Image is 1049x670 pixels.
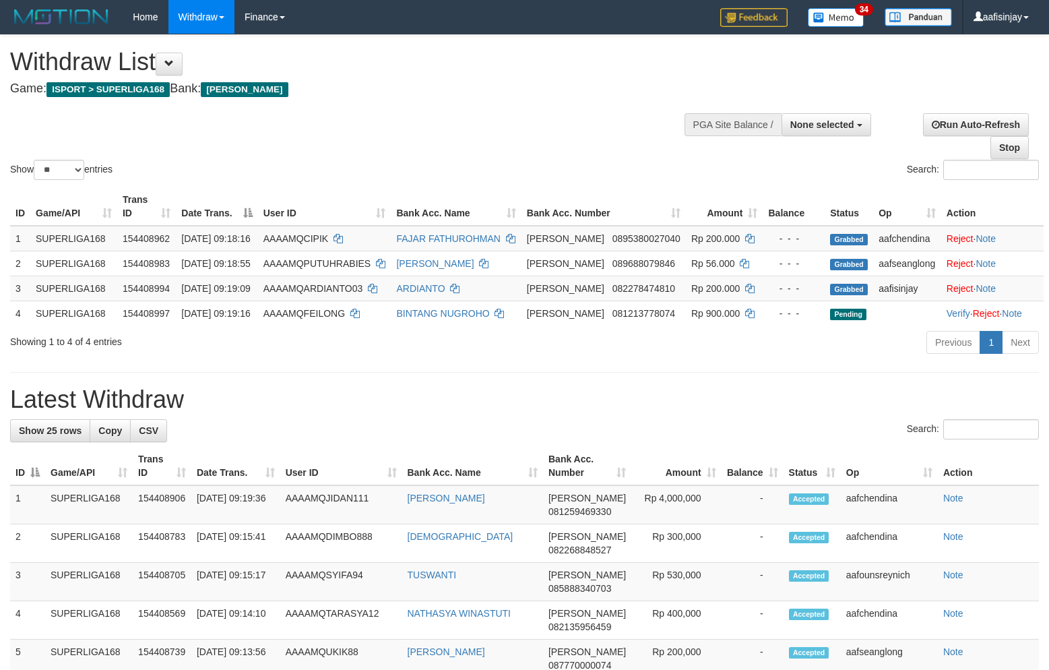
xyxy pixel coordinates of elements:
[830,284,868,295] span: Grabbed
[130,419,167,442] a: CSV
[408,493,485,504] a: [PERSON_NAME]
[133,524,191,563] td: 154408783
[10,187,30,226] th: ID
[720,8,788,27] img: Feedback.jpg
[612,283,675,294] span: Copy 082278474810 to clipboard
[976,258,996,269] a: Note
[45,447,133,485] th: Game/API: activate to sort column ascending
[181,308,250,319] span: [DATE] 09:19:16
[527,258,604,269] span: [PERSON_NAME]
[123,258,170,269] span: 154408983
[947,283,974,294] a: Reject
[873,276,941,301] td: aafisinjay
[98,425,122,436] span: Copy
[548,493,626,504] span: [PERSON_NAME]
[789,570,829,582] span: Accepted
[263,258,371,269] span: AAAAMQPUTUHRABIES
[30,276,117,301] td: SUPERLIGA168
[548,621,611,632] span: Copy 082135956459 to clipboard
[263,283,363,294] span: AAAAMQARDIANTO03
[941,276,1044,301] td: ·
[612,308,675,319] span: Copy 081213778074 to clipboard
[631,447,722,485] th: Amount: activate to sort column ascending
[201,82,288,97] span: [PERSON_NAME]
[784,447,841,485] th: Status: activate to sort column ascending
[873,226,941,251] td: aafchendina
[527,283,604,294] span: [PERSON_NAME]
[408,531,513,542] a: [DEMOGRAPHIC_DATA]
[885,8,952,26] img: panduan.png
[873,187,941,226] th: Op: activate to sort column ascending
[123,283,170,294] span: 154408994
[10,447,45,485] th: ID: activate to sort column descending
[10,301,30,326] td: 4
[943,646,963,657] a: Note
[521,187,686,226] th: Bank Acc. Number: activate to sort column ascending
[181,233,250,244] span: [DATE] 09:18:16
[691,283,740,294] span: Rp 200.000
[396,308,489,319] a: BINTANG NUGROHO
[941,301,1044,326] td: · ·
[548,545,611,555] span: Copy 082268848527 to clipboard
[691,308,740,319] span: Rp 900.000
[789,532,829,543] span: Accepted
[943,160,1039,180] input: Search:
[10,226,30,251] td: 1
[19,425,82,436] span: Show 25 rows
[790,119,854,130] span: None selected
[631,485,722,524] td: Rp 4,000,000
[543,447,631,485] th: Bank Acc. Number: activate to sort column ascending
[10,524,45,563] td: 2
[30,226,117,251] td: SUPERLIGA168
[943,493,963,504] a: Note
[402,447,543,485] th: Bank Acc. Name: activate to sort column ascending
[548,531,626,542] span: [PERSON_NAME]
[841,524,938,563] td: aafchendina
[782,113,871,136] button: None selected
[947,308,970,319] a: Verify
[10,82,686,96] h4: Game: Bank:
[768,257,819,270] div: - - -
[789,493,829,505] span: Accepted
[45,601,133,640] td: SUPERLIGA168
[548,583,611,594] span: Copy 085888340703 to clipboard
[181,258,250,269] span: [DATE] 09:18:55
[391,187,521,226] th: Bank Acc. Name: activate to sort column ascending
[10,330,427,348] div: Showing 1 to 4 of 4 entries
[408,646,485,657] a: [PERSON_NAME]
[907,419,1039,439] label: Search:
[980,331,1003,354] a: 1
[612,258,675,269] span: Copy 089688079846 to clipboard
[873,251,941,276] td: aafseanglong
[123,233,170,244] span: 154408962
[808,8,864,27] img: Button%20Memo.svg
[1002,331,1039,354] a: Next
[789,609,829,620] span: Accepted
[990,136,1029,159] a: Stop
[548,608,626,619] span: [PERSON_NAME]
[789,647,829,659] span: Accepted
[631,563,722,601] td: Rp 530,000
[830,309,866,320] span: Pending
[181,283,250,294] span: [DATE] 09:19:09
[280,524,402,563] td: AAAAMQDIMBO888
[191,447,280,485] th: Date Trans.: activate to sort column ascending
[46,82,170,97] span: ISPORT > SUPERLIGA168
[30,187,117,226] th: Game/API: activate to sort column ascending
[841,563,938,601] td: aafounsreynich
[941,187,1044,226] th: Action
[408,608,511,619] a: NATHASYA WINASTUTI
[691,233,740,244] span: Rp 200.000
[722,447,784,485] th: Balance: activate to sort column ascending
[280,485,402,524] td: AAAAMQJIDAN111
[139,425,158,436] span: CSV
[123,308,170,319] span: 154408997
[941,251,1044,276] td: ·
[973,308,1000,319] a: Reject
[768,307,819,320] div: - - -
[133,485,191,524] td: 154408906
[30,251,117,276] td: SUPERLIGA168
[280,563,402,601] td: AAAAMQSYIFA94
[10,49,686,75] h1: Withdraw List
[191,485,280,524] td: [DATE] 09:19:36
